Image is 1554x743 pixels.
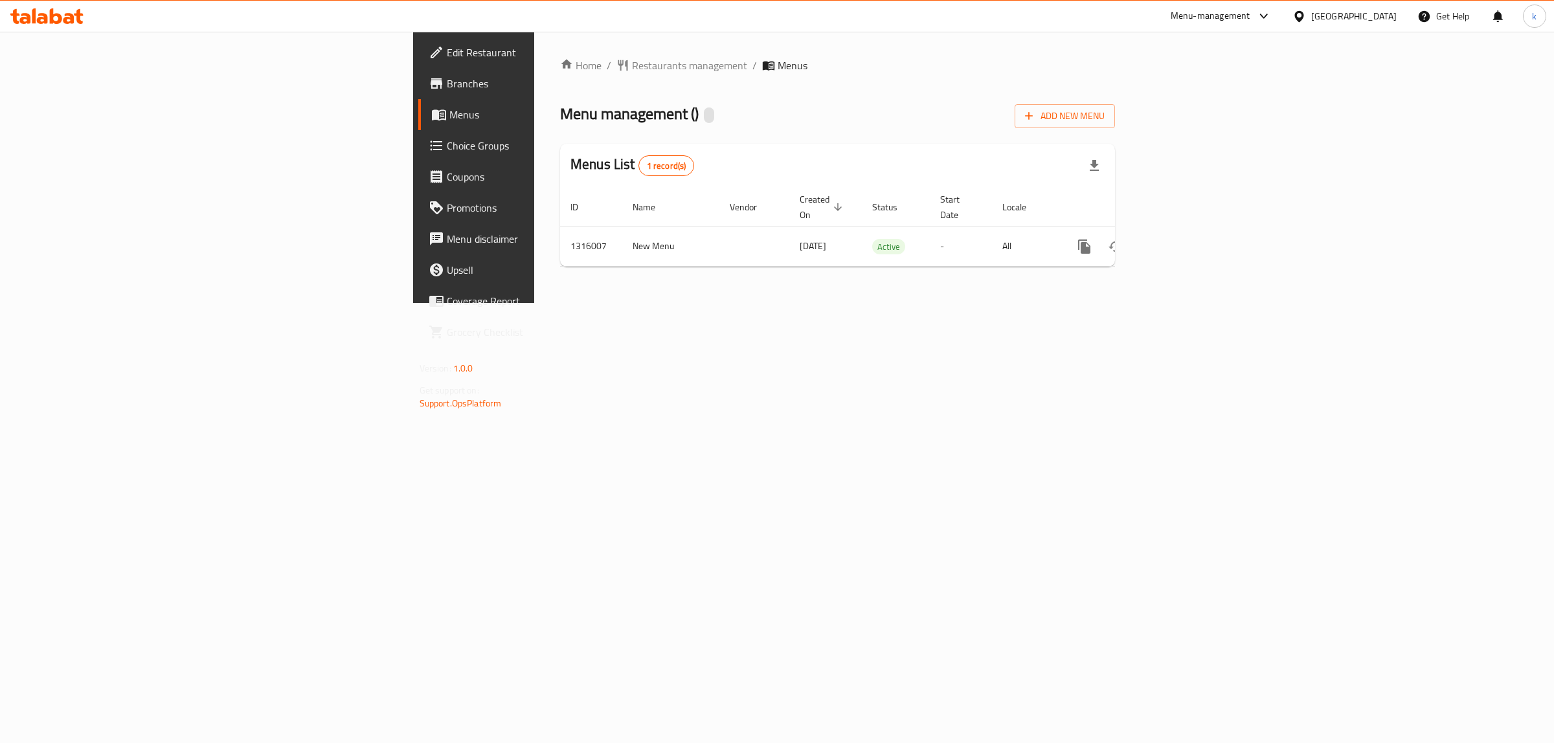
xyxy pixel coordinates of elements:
span: Menus [778,58,807,73]
span: Active [872,239,905,254]
table: enhanced table [560,188,1204,267]
a: Restaurants management [616,58,747,73]
span: k [1532,9,1537,23]
span: Name [633,199,672,215]
span: Grocery Checklist [447,324,662,340]
span: Coupons [447,169,662,184]
a: Menus [418,99,673,130]
span: [DATE] [800,238,826,254]
li: / [752,58,757,73]
span: Locale [1002,199,1043,215]
button: Change Status [1100,231,1131,262]
span: Status [872,199,914,215]
span: Menus [449,107,662,122]
button: more [1069,231,1100,262]
span: 1.0.0 [453,360,473,377]
h2: Menus List [570,155,694,176]
span: Edit Restaurant [447,45,662,60]
button: Add New Menu [1015,104,1115,128]
span: Created On [800,192,846,223]
div: Total records count [638,155,695,176]
span: Upsell [447,262,662,278]
span: Version: [420,360,451,377]
td: - [930,227,992,266]
span: 1 record(s) [639,160,694,172]
span: ID [570,199,595,215]
span: Restaurants management [632,58,747,73]
a: Edit Restaurant [418,37,673,68]
a: Choice Groups [418,130,673,161]
div: Menu-management [1171,8,1250,24]
div: Export file [1079,150,1110,181]
div: [GEOGRAPHIC_DATA] [1311,9,1397,23]
a: Branches [418,68,673,99]
span: Promotions [447,200,662,216]
a: Coverage Report [418,285,673,316]
div: Active [872,239,905,254]
a: Support.OpsPlatform [420,395,502,412]
td: All [992,227,1059,266]
span: Coverage Report [447,293,662,309]
a: Coupons [418,161,673,192]
span: Add New Menu [1025,108,1105,124]
span: Vendor [730,199,774,215]
span: Menu disclaimer [447,231,662,247]
span: Get support on: [420,382,479,399]
span: Branches [447,76,662,91]
a: Upsell [418,254,673,285]
span: Start Date [940,192,976,223]
nav: breadcrumb [560,58,1115,73]
a: Menu disclaimer [418,223,673,254]
a: Grocery Checklist [418,316,673,348]
th: Actions [1059,188,1204,227]
a: Promotions [418,192,673,223]
span: Choice Groups [447,138,662,153]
